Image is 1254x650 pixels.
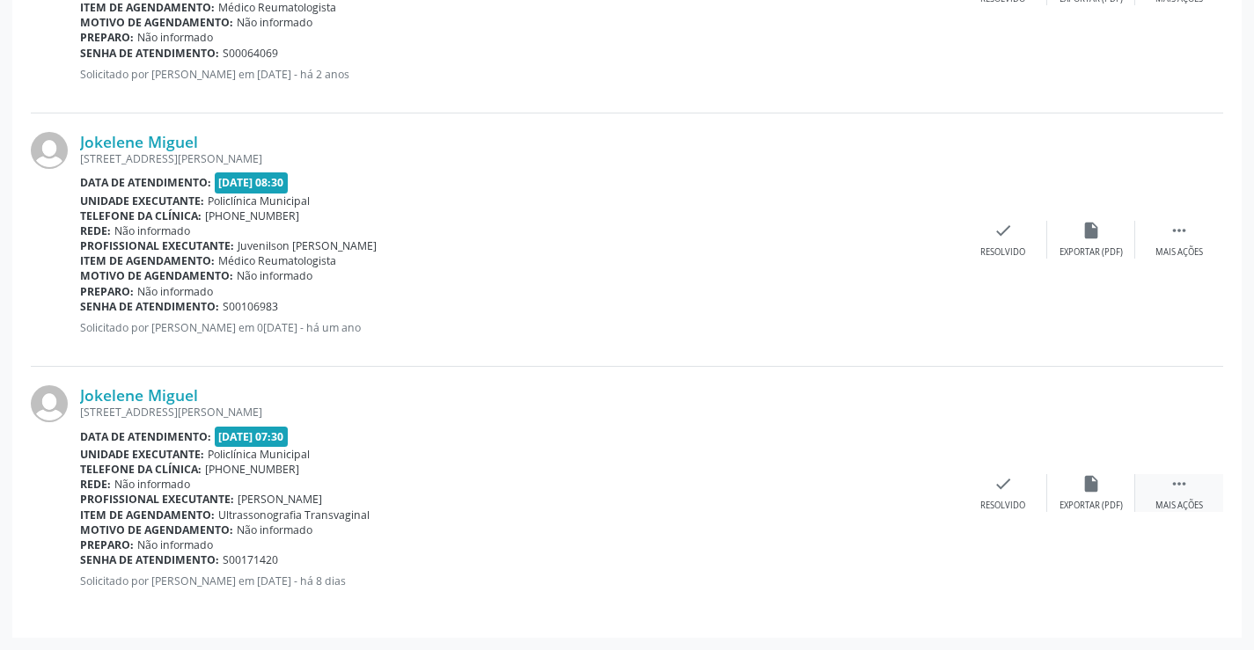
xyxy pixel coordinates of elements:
[80,238,234,253] b: Profissional executante:
[80,208,202,223] b: Telefone da clínica:
[137,537,213,552] span: Não informado
[238,238,377,253] span: Juvenilson [PERSON_NAME]
[980,500,1025,512] div: Resolvido
[1082,474,1101,493] i: insert_drive_file
[80,132,198,151] a: Jokelene Miguel
[238,492,322,507] span: [PERSON_NAME]
[223,299,278,314] span: S00106983
[1082,221,1101,240] i: insert_drive_file
[80,67,959,82] p: Solicitado por [PERSON_NAME] em [DATE] - há 2 anos
[31,385,68,422] img: img
[237,268,312,283] span: Não informado
[237,15,312,30] span: Não informado
[80,284,134,299] b: Preparo:
[80,268,233,283] b: Motivo de agendamento:
[1155,246,1203,259] div: Mais ações
[114,223,190,238] span: Não informado
[80,537,134,552] b: Preparo:
[80,447,204,462] b: Unidade executante:
[80,385,198,405] a: Jokelene Miguel
[1170,221,1189,240] i: 
[80,522,233,537] b: Motivo de agendamento:
[80,477,111,492] b: Rede:
[80,46,219,61] b: Senha de atendimento:
[223,552,278,567] span: S00171420
[994,221,1013,240] i: check
[80,492,234,507] b: Profissional executante:
[80,429,211,444] b: Data de atendimento:
[205,462,299,477] span: [PHONE_NUMBER]
[80,15,233,30] b: Motivo de agendamento:
[80,552,219,567] b: Senha de atendimento:
[80,320,959,335] p: Solicitado por [PERSON_NAME] em 0[DATE] - há um ano
[1060,500,1123,512] div: Exportar (PDF)
[137,30,213,45] span: Não informado
[31,132,68,169] img: img
[208,194,310,208] span: Policlínica Municipal
[218,508,370,522] span: Ultrassonografia Transvaginal
[205,208,299,223] span: [PHONE_NUMBER]
[980,246,1025,259] div: Resolvido
[80,253,215,268] b: Item de agendamento:
[80,175,211,190] b: Data de atendimento:
[237,522,312,537] span: Não informado
[80,30,134,45] b: Preparo:
[80,462,202,477] b: Telefone da clínica:
[137,284,213,299] span: Não informado
[80,194,204,208] b: Unidade executante:
[114,477,190,492] span: Não informado
[80,223,111,238] b: Rede:
[80,508,215,522] b: Item de agendamento:
[1155,500,1203,512] div: Mais ações
[1170,474,1189,493] i: 
[215,427,289,447] span: [DATE] 07:30
[223,46,278,61] span: S00064069
[1060,246,1123,259] div: Exportar (PDF)
[80,405,959,420] div: [STREET_ADDRESS][PERSON_NAME]
[218,253,336,268] span: Médico Reumatologista
[80,573,959,588] p: Solicitado por [PERSON_NAME] em [DATE] - há 8 dias
[994,474,1013,493] i: check
[215,172,289,193] span: [DATE] 08:30
[80,299,219,314] b: Senha de atendimento:
[80,151,959,166] div: [STREET_ADDRESS][PERSON_NAME]
[208,447,310,462] span: Policlínica Municipal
